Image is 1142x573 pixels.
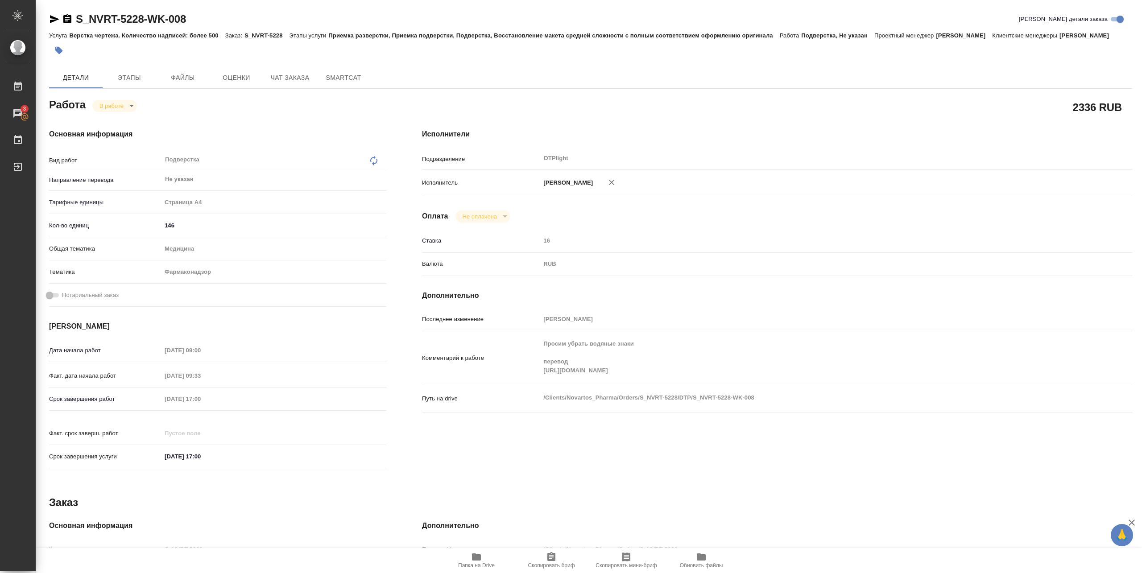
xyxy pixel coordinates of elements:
[1111,524,1133,546] button: 🙏
[49,429,161,438] p: Факт. срок заверш. работ
[49,321,386,332] h4: [PERSON_NAME]
[49,268,161,276] p: Тематика
[215,72,258,83] span: Оценки
[664,548,739,573] button: Обновить файлы
[540,234,1073,247] input: Пустое поле
[528,562,575,569] span: Скопировать бриф
[49,346,161,355] p: Дата начала работ
[422,545,540,554] p: Путь на drive
[49,176,161,185] p: Направление перевода
[161,369,240,382] input: Пустое поле
[49,545,161,554] p: Код заказа
[680,562,723,569] span: Обновить файлы
[49,96,86,112] h2: Работа
[460,213,500,220] button: Не оплачена
[602,173,621,192] button: Удалить исполнителя
[874,32,936,39] p: Проектный менеджер
[161,344,240,357] input: Пустое поле
[161,195,386,210] div: Страница А4
[540,178,593,187] p: [PERSON_NAME]
[439,548,514,573] button: Папка на Drive
[225,32,244,39] p: Заказ:
[161,427,240,440] input: Пустое поле
[161,219,386,232] input: ✎ Введи что-нибудь
[49,452,161,461] p: Срок завершения услуги
[49,244,161,253] p: Общая тематика
[422,394,540,403] p: Путь на drive
[801,32,874,39] p: Подверстка, Не указан
[422,236,540,245] p: Ставка
[322,72,365,83] span: SmartCat
[161,450,240,463] input: ✎ Введи что-нибудь
[458,562,495,569] span: Папка на Drive
[589,548,664,573] button: Скопировать мини-бриф
[49,520,386,531] h4: Основная информация
[1019,15,1108,24] span: [PERSON_NAME] детали заказа
[161,543,386,556] input: Пустое поле
[422,260,540,268] p: Валюта
[69,32,225,39] p: Верстка чертежа. Количество надписей: более 500
[455,210,510,223] div: В работе
[290,32,329,39] p: Этапы услуги
[49,14,60,25] button: Скопировать ссылку для ЯМессенджера
[328,32,779,39] p: Приемка разверстки, Приемка подверстки, Подверстка, Восстановление макета средней сложности с пол...
[540,543,1073,556] input: Пустое поле
[49,221,161,230] p: Кол-во единиц
[540,256,1073,272] div: RUB
[49,156,161,165] p: Вид работ
[49,198,161,207] p: Тарифные единицы
[108,72,151,83] span: Этапы
[540,390,1073,405] textarea: /Clients/Novartos_Pharma/Orders/S_NVRT-5228/DTP/S_NVRT-5228-WK-008
[596,562,657,569] span: Скопировать мини-бриф
[422,178,540,187] p: Исполнитель
[161,72,204,83] span: Файлы
[49,371,161,380] p: Факт. дата начала работ
[422,290,1132,301] h4: Дополнительно
[62,291,119,300] span: Нотариальный заказ
[780,32,802,39] p: Работа
[1059,32,1116,39] p: [PERSON_NAME]
[422,315,540,324] p: Последнее изменение
[422,129,1132,140] h4: Исполнители
[992,32,1059,39] p: Клиентские менеджеры
[49,129,386,140] h4: Основная информация
[244,32,289,39] p: S_NVRT-5228
[161,264,386,280] div: Фармаконадзор
[17,104,31,113] span: 3
[422,211,448,222] h4: Оплата
[62,14,73,25] button: Скопировать ссылку
[76,13,186,25] a: S_NVRT-5228-WK-008
[54,72,97,83] span: Детали
[422,520,1132,531] h4: Дополнительно
[161,241,386,256] div: Медицина
[540,313,1073,326] input: Пустое поле
[49,395,161,404] p: Срок завершения работ
[422,354,540,363] p: Комментарий к работе
[49,32,69,39] p: Услуга
[1114,526,1130,544] span: 🙏
[269,72,311,83] span: Чат заказа
[540,336,1073,378] textarea: Просим убрать водяные знаки перевод [URL][DOMAIN_NAME]
[514,548,589,573] button: Скопировать бриф
[92,100,137,112] div: В работе
[1073,99,1122,115] h2: 2336 RUB
[97,102,126,110] button: В работе
[49,495,78,510] h2: Заказ
[936,32,992,39] p: [PERSON_NAME]
[161,392,240,405] input: Пустое поле
[49,41,69,60] button: Добавить тэг
[422,155,540,164] p: Подразделение
[2,102,33,124] a: 3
